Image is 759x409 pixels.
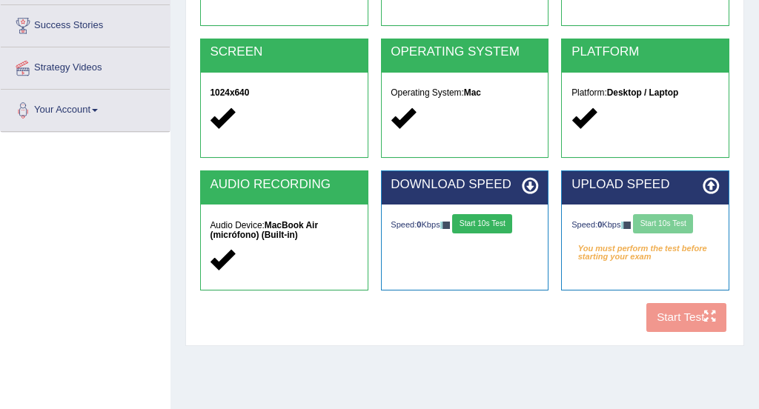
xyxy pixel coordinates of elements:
[391,214,538,236] div: Speed: Kbps
[571,45,719,59] h2: PLATFORM
[571,239,719,259] em: You must perform the test before starting your exam
[597,220,602,229] strong: 0
[571,88,719,98] h5: Platform:
[440,222,451,228] img: ajax-loader-fb-connection.gif
[1,90,170,127] a: Your Account
[621,222,632,228] img: ajax-loader-fb-connection.gif
[571,214,719,236] div: Speed: Kbps
[210,45,357,59] h2: SCREEN
[452,214,512,233] button: Start 10s Test
[607,87,678,98] strong: Desktop / Laptop
[391,45,538,59] h2: OPERATING SYSTEM
[464,87,481,98] strong: Mac
[210,87,249,98] strong: 1024x640
[571,178,719,192] h2: UPLOAD SPEED
[1,5,170,42] a: Success Stories
[210,220,318,240] strong: MacBook Air (micrófono) (Built-in)
[417,220,421,229] strong: 0
[1,47,170,84] a: Strategy Videos
[391,178,538,192] h2: DOWNLOAD SPEED
[210,178,357,192] h2: AUDIO RECORDING
[210,221,357,240] h5: Audio Device:
[391,88,538,98] h5: Operating System:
